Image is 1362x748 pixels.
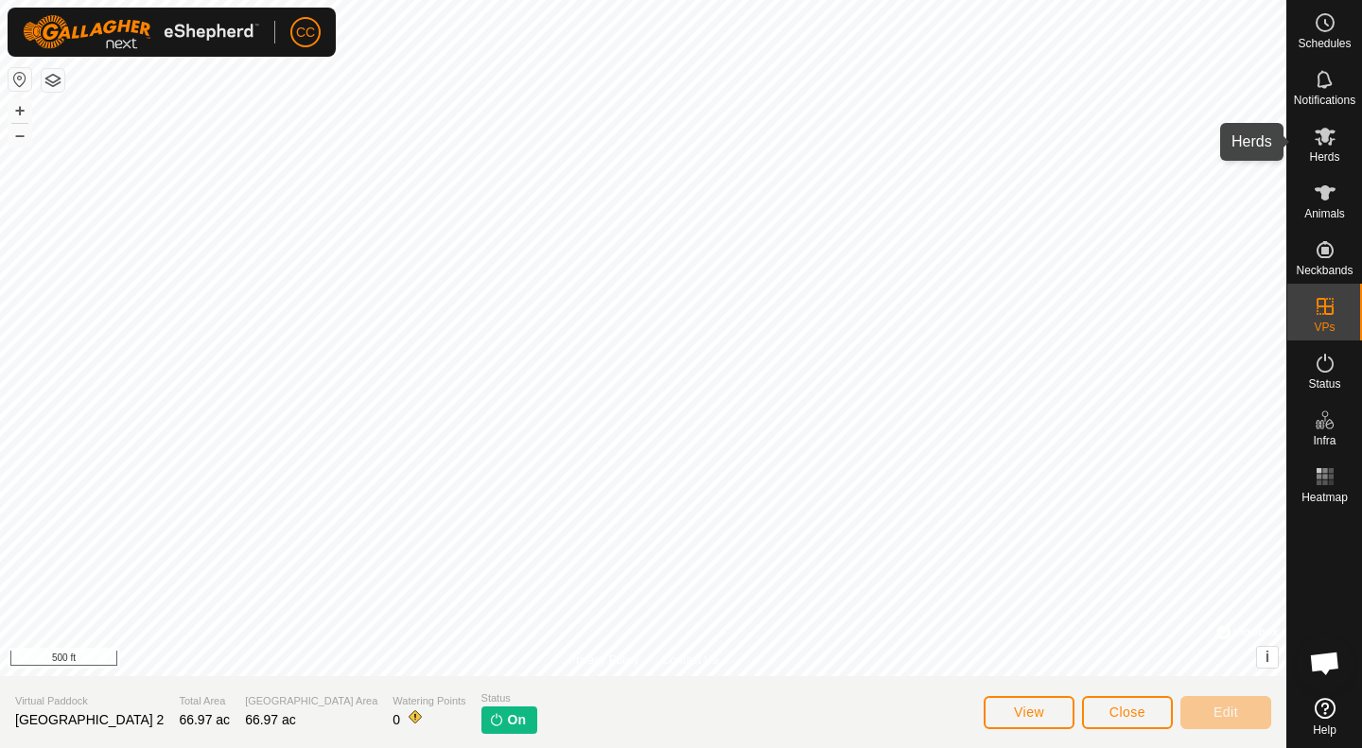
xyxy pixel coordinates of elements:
button: Map Layers [42,69,64,92]
span: Schedules [1298,38,1351,49]
span: [GEOGRAPHIC_DATA] Area [245,693,377,709]
span: Neckbands [1296,265,1353,276]
img: turn-on [489,712,504,727]
button: View [984,696,1074,729]
span: CC [296,23,315,43]
div: Open chat [1297,635,1353,691]
span: [GEOGRAPHIC_DATA] 2 [15,712,164,727]
button: i [1257,647,1278,668]
button: – [9,124,31,147]
span: View [1014,705,1044,720]
span: Infra [1313,435,1336,446]
span: Status [1308,378,1340,390]
button: Close [1082,696,1173,729]
span: 66.97 ac [179,712,230,727]
span: Notifications [1294,95,1355,106]
span: Close [1109,705,1145,720]
span: VPs [1314,322,1335,333]
span: Status [481,690,537,706]
a: Privacy Policy [568,652,639,669]
span: Animals [1304,208,1345,219]
button: Edit [1180,696,1271,729]
span: Herds [1309,151,1339,163]
img: Gallagher Logo [23,15,259,49]
a: Help [1287,690,1362,743]
span: On [508,710,526,730]
span: Virtual Paddock [15,693,164,709]
span: Watering Points [393,693,465,709]
span: Help [1313,724,1336,736]
button: + [9,99,31,122]
span: 66.97 ac [245,712,296,727]
span: 0 [393,712,400,727]
span: Edit [1214,705,1238,720]
button: Reset Map [9,68,31,91]
a: Contact Us [662,652,718,669]
span: Heatmap [1301,492,1348,503]
span: i [1266,649,1269,665]
span: Total Area [179,693,230,709]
